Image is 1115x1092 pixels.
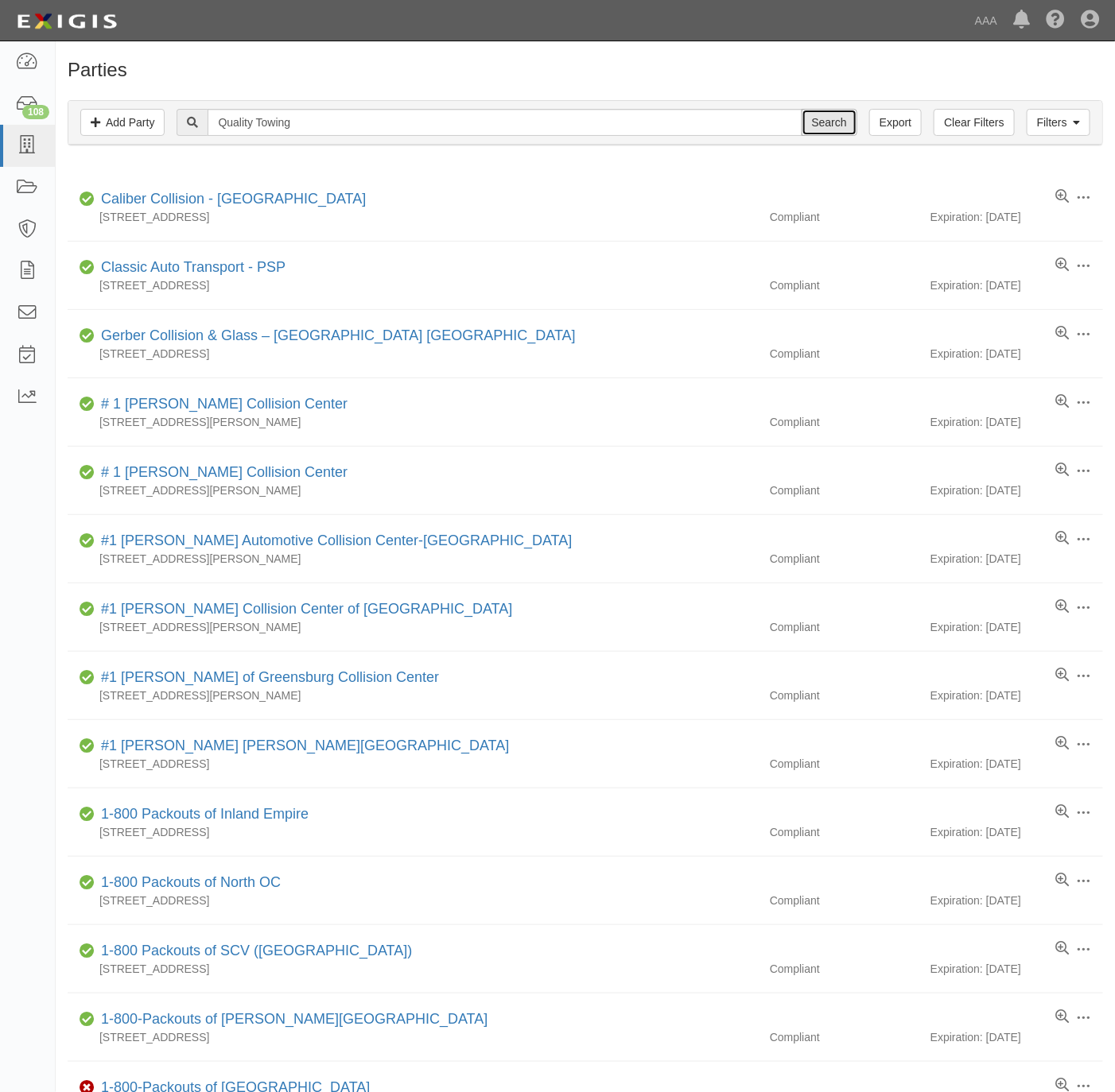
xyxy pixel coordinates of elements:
[101,806,309,822] a: 1-800 Packouts of Inland Empire
[12,7,122,36] img: logo-5460c22ac91f19d4615b14bd174203de0afe785f0fc80cf4dbbc73dc1793850b.png
[101,464,348,480] a: # 1 [PERSON_NAME] Collision Center
[95,463,348,483] div: # 1 Cochran Collision Center
[1055,394,1069,410] a: View results summary
[80,331,95,342] i: Compliant
[1055,941,1069,957] a: View results summary
[80,604,95,615] i: Compliant
[1055,873,1069,889] a: View results summary
[101,669,439,685] a: #1 [PERSON_NAME] of Greensburg Collision Center
[95,189,366,210] div: Caliber Collision - Gainesville
[80,109,165,136] a: Add Party
[101,943,412,958] a: 1-800 Packouts of SCV ([GEOGRAPHIC_DATA])
[758,824,930,840] div: Compliant
[101,259,286,275] a: Classic Auto Transport - PSP
[1055,1009,1069,1025] a: View results summary
[68,482,758,498] div: [STREET_ADDRESS][PERSON_NAME]
[101,532,573,548] a: #1 [PERSON_NAME] Automotive Collision Center-[GEOGRAPHIC_DATA]
[930,414,1103,430] div: Expiration: [DATE]
[758,756,930,772] div: Compliant
[80,194,95,205] i: Compliant
[80,467,95,478] i: Compliant
[1046,11,1065,30] i: Help Center - Complianz
[101,396,348,412] a: # 1 [PERSON_NAME] Collision Center
[68,619,758,635] div: [STREET_ADDRESS][PERSON_NAME]
[80,672,95,683] i: Compliant
[95,394,348,415] div: # 1 Cochran Collision Center
[802,109,857,136] input: Search
[1055,326,1069,342] a: View results summary
[101,191,366,207] a: Caliber Collision - [GEOGRAPHIC_DATA]
[930,209,1103,225] div: Expiration: [DATE]
[930,482,1103,498] div: Expiration: [DATE]
[80,877,95,889] i: Compliant
[95,531,573,552] div: #1 Cochran Automotive Collision Center-Monroeville
[80,741,95,752] i: Compliant
[80,399,95,410] i: Compliant
[208,109,802,136] input: Search
[930,893,1103,908] div: Expiration: [DATE]
[930,277,1103,293] div: Expiration: [DATE]
[95,736,509,757] div: #1 Cochran Robinson Township
[758,346,930,362] div: Compliant
[101,738,509,753] a: #1 [PERSON_NAME] [PERSON_NAME][GEOGRAPHIC_DATA]
[80,262,95,273] i: Compliant
[95,599,513,620] div: #1 Cochran Collision Center of Greensburg
[68,277,758,293] div: [STREET_ADDRESS]
[1055,531,1069,547] a: View results summary
[68,1029,758,1045] div: [STREET_ADDRESS]
[1055,599,1069,615] a: View results summary
[68,893,758,908] div: [STREET_ADDRESS]
[930,619,1103,635] div: Expiration: [DATE]
[68,687,758,703] div: [STREET_ADDRESS][PERSON_NAME]
[930,824,1103,840] div: Expiration: [DATE]
[80,1014,95,1025] i: Compliant
[80,809,95,820] i: Compliant
[22,105,49,119] div: 108
[930,756,1103,772] div: Expiration: [DATE]
[1027,109,1090,136] a: Filters
[967,5,1005,37] a: AAA
[1055,258,1069,273] a: View results summary
[95,326,576,347] div: Gerber Collision & Glass – Houston Brighton
[930,961,1103,977] div: Expiration: [DATE]
[68,756,758,772] div: [STREET_ADDRESS]
[95,804,309,825] div: 1-800 Packouts of Inland Empire
[68,346,758,362] div: [STREET_ADDRESS]
[930,346,1103,362] div: Expiration: [DATE]
[68,209,758,225] div: [STREET_ADDRESS]
[80,946,95,957] i: Compliant
[758,209,930,225] div: Compliant
[1055,668,1069,683] a: View results summary
[101,874,281,890] a: 1-800 Packouts of North OC
[101,1011,488,1027] a: 1-800-Packouts of [PERSON_NAME][GEOGRAPHIC_DATA]
[758,551,930,567] div: Compliant
[68,824,758,840] div: [STREET_ADDRESS]
[758,687,930,703] div: Compliant
[930,551,1103,567] div: Expiration: [DATE]
[1055,804,1069,820] a: View results summary
[68,60,1103,80] h1: Parties
[95,668,439,688] div: #1 Cochran of Greensburg Collision Center
[101,327,576,343] a: Gerber Collision & Glass – [GEOGRAPHIC_DATA] [GEOGRAPHIC_DATA]
[1055,189,1069,205] a: View results summary
[758,482,930,498] div: Compliant
[869,109,922,136] a: Export
[758,961,930,977] div: Compliant
[758,277,930,293] div: Compliant
[930,1029,1103,1045] div: Expiration: [DATE]
[68,551,758,567] div: [STREET_ADDRESS][PERSON_NAME]
[68,961,758,977] div: [STREET_ADDRESS]
[80,536,95,547] i: Compliant
[95,258,286,278] div: Classic Auto Transport - PSP
[95,873,281,893] div: 1-800 Packouts of North OC
[68,414,758,430] div: [STREET_ADDRESS][PERSON_NAME]
[758,893,930,908] div: Compliant
[758,1029,930,1045] div: Compliant
[101,601,513,617] a: #1 [PERSON_NAME] Collision Center of [GEOGRAPHIC_DATA]
[758,414,930,430] div: Compliant
[758,619,930,635] div: Compliant
[1055,463,1069,478] a: View results summary
[934,109,1014,136] a: Clear Filters
[95,941,412,962] div: 1-800 Packouts of SCV (Santa Clarita Valley)
[930,687,1103,703] div: Expiration: [DATE]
